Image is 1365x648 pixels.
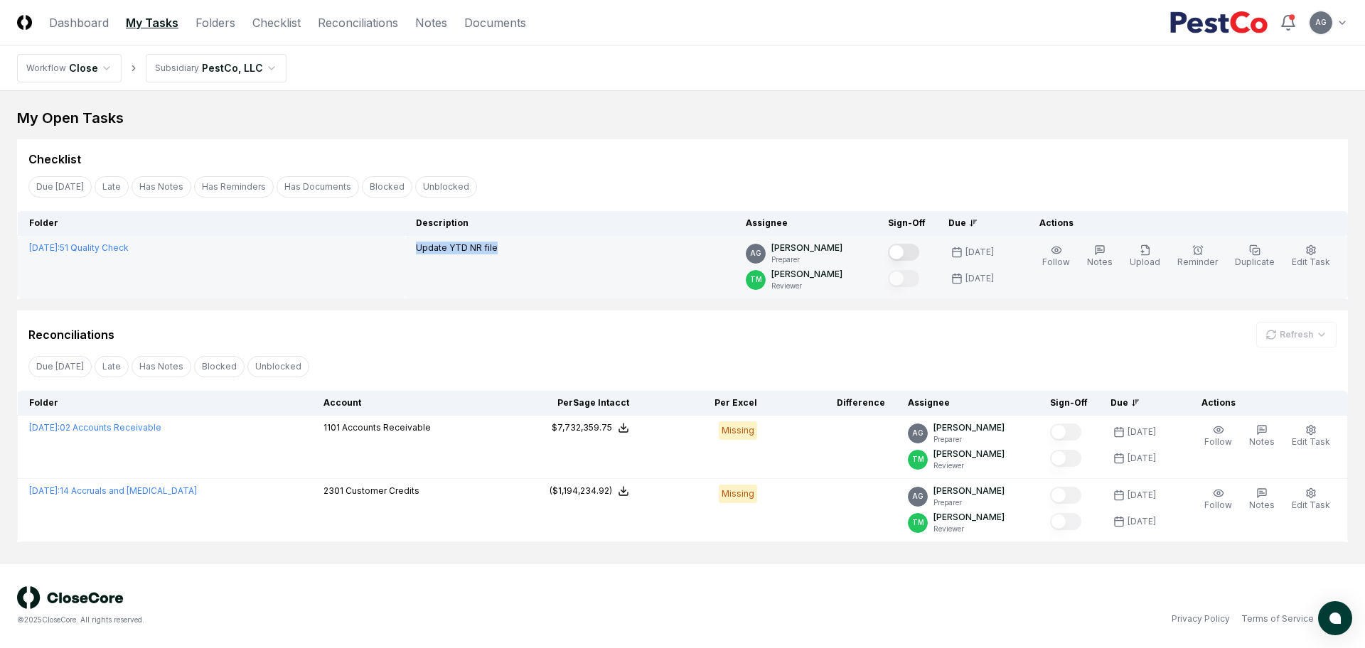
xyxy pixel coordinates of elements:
nav: breadcrumb [17,54,287,82]
button: Has Reminders [194,176,274,198]
p: Preparer [933,497,1005,508]
p: Update YTD NR file [416,242,498,254]
div: [DATE] [965,246,994,259]
button: Mark complete [1050,450,1081,467]
button: Late [95,176,129,198]
span: Customer Credits [346,485,419,496]
button: Unblocked [415,176,477,198]
div: Due [1110,396,1167,409]
p: Reviewer [933,460,1005,471]
span: [DATE] : [29,242,60,253]
button: Has Notes [132,356,191,377]
button: Follow [1201,421,1235,451]
span: AG [912,428,924,438]
p: Reviewer [771,281,842,291]
button: Has Documents [277,176,359,198]
a: Dashboard [49,14,109,31]
button: Edit Task [1289,242,1333,271]
span: AG [1315,17,1327,28]
th: Per Excel [641,391,769,416]
div: [DATE] [1128,515,1156,528]
button: $7,732,359.75 [552,421,629,434]
span: TM [912,454,924,465]
div: Checklist [28,151,81,168]
a: Privacy Policy [1172,612,1230,625]
a: [DATE]:02 Accounts Receivable [29,422,161,433]
span: [DATE] : [29,485,60,496]
span: AG [912,491,924,502]
a: [DATE]:51 Quality Check [29,242,129,253]
button: Late [95,356,129,377]
span: TM [750,274,762,285]
a: My Tasks [126,14,178,31]
button: Blocked [362,176,412,198]
a: Checklist [252,14,301,31]
div: Missing [719,421,757,440]
a: Reconciliations [318,14,398,31]
button: Reminder [1174,242,1221,271]
div: [DATE] [965,272,994,285]
span: [DATE] : [29,422,60,433]
p: Reviewer [933,524,1005,534]
button: Due Today [28,356,92,377]
th: Sign-Off [877,211,937,236]
div: Missing [719,485,757,503]
span: Notes [1249,436,1275,447]
th: Per Sage Intacct [513,391,641,416]
span: Upload [1130,256,1160,267]
button: Mark complete [1050,513,1081,530]
div: $7,732,359.75 [552,421,612,434]
button: Follow [1039,242,1073,271]
div: © 2025 CloseCore. All rights reserved. [17,615,682,625]
p: Preparer [771,254,842,265]
div: My Open Tasks [17,108,1348,128]
p: [PERSON_NAME] [771,242,842,254]
span: 2301 [323,485,343,496]
button: Mark complete [1050,487,1081,504]
button: Mark complete [1050,423,1081,441]
button: Due Today [28,176,92,198]
div: Account [323,396,501,409]
span: AG [750,248,761,259]
button: ($1,194,234.92) [550,485,629,497]
span: Edit Task [1292,256,1330,267]
span: Follow [1204,499,1232,510]
button: Edit Task [1289,421,1333,451]
button: Follow [1201,485,1235,514]
a: Terms of Service [1241,612,1314,625]
button: Mark complete [888,270,919,287]
a: [DATE]:14 Accruals and [MEDICAL_DATA] [29,485,197,496]
span: 1101 [323,422,340,433]
span: Notes [1087,256,1113,267]
th: Assignee [896,391,1039,416]
p: [PERSON_NAME] [933,511,1005,524]
div: [DATE] [1128,426,1156,438]
th: Sign-Off [1039,391,1099,416]
p: [PERSON_NAME] [933,421,1005,434]
div: Workflow [26,62,66,75]
p: Preparer [933,434,1005,445]
img: Logo [17,15,32,30]
th: Description [405,211,734,236]
img: logo [17,586,124,609]
p: [PERSON_NAME] [933,485,1005,497]
th: Difference [769,391,896,416]
th: Folder [18,211,405,236]
span: Reminder [1177,256,1218,267]
span: Notes [1249,499,1275,510]
div: Actions [1190,396,1337,409]
span: Follow [1204,436,1232,447]
th: Folder [18,391,312,416]
button: Mark complete [888,244,919,261]
span: Duplicate [1235,256,1275,267]
button: AG [1308,10,1334,36]
a: Folders [196,14,235,31]
div: [DATE] [1128,452,1156,465]
p: [PERSON_NAME] [771,268,842,281]
button: Upload [1127,242,1163,271]
span: Accounts Receivable [342,422,431,433]
button: Notes [1246,485,1278,514]
button: Unblocked [247,356,309,377]
a: Documents [464,14,526,31]
button: Edit Task [1289,485,1333,514]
